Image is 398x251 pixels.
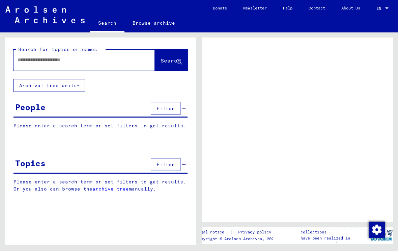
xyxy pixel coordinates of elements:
[124,15,183,31] a: Browse archive
[13,178,188,193] p: Please enter a search term or set filters to get results. Or you also can browse the manually.
[15,157,46,169] div: Topics
[369,222,385,238] img: Change consent
[161,57,181,64] span: Search
[157,105,175,111] span: Filter
[5,6,85,23] img: Arolsen_neg.svg
[90,15,124,32] a: Search
[13,122,188,129] p: Please enter a search term or set filters to get results.
[301,223,369,235] p: The Arolsen Archives online collections
[376,6,384,11] span: EN
[196,229,230,236] a: Legal notice
[15,101,46,113] div: People
[233,229,279,236] a: Privacy policy
[155,50,188,71] button: Search
[92,186,129,192] a: archive tree
[151,102,180,115] button: Filter
[151,158,180,171] button: Filter
[196,236,279,242] p: Copyright © Arolsen Archives, 2021
[13,79,85,92] button: Archival tree units
[157,161,175,168] span: Filter
[301,235,369,247] p: have been realized in partnership with
[18,46,97,52] mat-label: Search for topics or names
[196,229,279,236] div: |
[368,221,385,237] div: Change consent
